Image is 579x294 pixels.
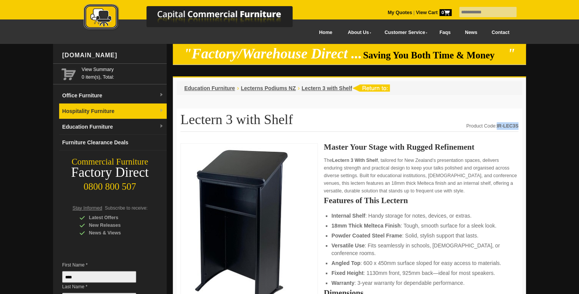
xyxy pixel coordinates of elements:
a: Customer Service [376,24,432,41]
div: Factory Direct [53,167,167,178]
span: 0 [439,9,452,16]
a: Office Furnituredropdown [59,88,167,103]
li: › [237,84,239,92]
a: View Summary [82,66,164,73]
img: dropdown [159,124,164,129]
img: return to [352,84,390,92]
span: First Name * [62,261,148,269]
div: Product Code: [466,122,518,130]
strong: Internal Shelf [331,213,365,219]
img: Capital Commercial Furniture Logo [63,4,330,32]
strong: Angled Top [331,260,360,266]
span: Saving You Both Time & Money [363,50,506,60]
em: "Factory/Warehouse Direct ... [184,46,362,61]
li: : Tough, smooth surface for a sleek look. [331,222,511,229]
h2: Master Your Stage with Rugged Refinement [324,143,518,151]
strong: 18mm Thick Melteca Finish [331,223,400,229]
h1: Lectern 3 with Shelf [180,112,518,132]
a: News [458,24,484,41]
span: Subscribe to receive: [105,205,148,211]
strong: Warranty [331,280,354,286]
li: : Handy storage for notes, devices, or extras. [331,212,511,220]
input: First Name * [62,271,136,283]
strong: View Cart [416,10,452,15]
div: New Releases [79,221,152,229]
div: News & Views [79,229,152,237]
a: Education Furnituredropdown [59,119,167,135]
span: Stay Informed [72,205,102,211]
a: Faqs [432,24,458,41]
a: Lecterns Podiums NZ [241,85,296,91]
strong: Versatile Use [331,242,365,249]
li: : 3-year warranty for dependable performance. [331,279,511,287]
span: Last Name * [62,283,148,291]
div: 0800 800 507 [53,178,167,192]
a: Furniture Clearance Deals [59,135,167,150]
strong: Lectern 3 With Shelf [332,158,378,163]
span: 0 item(s), Total: [82,66,164,80]
li: : 600 x 450mm surface sloped for easy access to materials. [331,259,511,267]
a: Contact [484,24,516,41]
a: Hospitality Furnituredropdown [59,103,167,119]
a: Capital Commercial Furniture Logo [63,4,330,34]
img: dropdown [159,108,164,113]
li: : 1130mm front, 925mm back—ideal for most speakers. [331,269,511,277]
div: [DOMAIN_NAME] [59,44,167,67]
div: Latest Offers [79,214,152,221]
div: Commercial Furniture [53,157,167,167]
a: Lectern 3 with Shelf [302,85,352,91]
a: Education Furniture [184,85,235,91]
a: About Us [339,24,376,41]
strong: Powder Coated Steel Frame [331,233,402,239]
h2: Features of This Lectern [324,197,518,204]
li: : Solid, stylish support that lasts. [331,232,511,239]
a: View Cart0 [415,10,452,15]
li: › [298,84,299,92]
li: : Fits seamlessly in schools, [DEMOGRAPHIC_DATA], or conference rooms. [331,242,511,257]
strong: IR-LEC3S [497,123,518,129]
strong: Fixed Height [331,270,363,276]
img: dropdown [159,93,164,97]
a: My Quotes [388,10,412,15]
em: " [507,46,515,61]
p: The , tailored for New Zealand’s presentation spaces, delivers enduring strength and practical de... [324,157,518,195]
